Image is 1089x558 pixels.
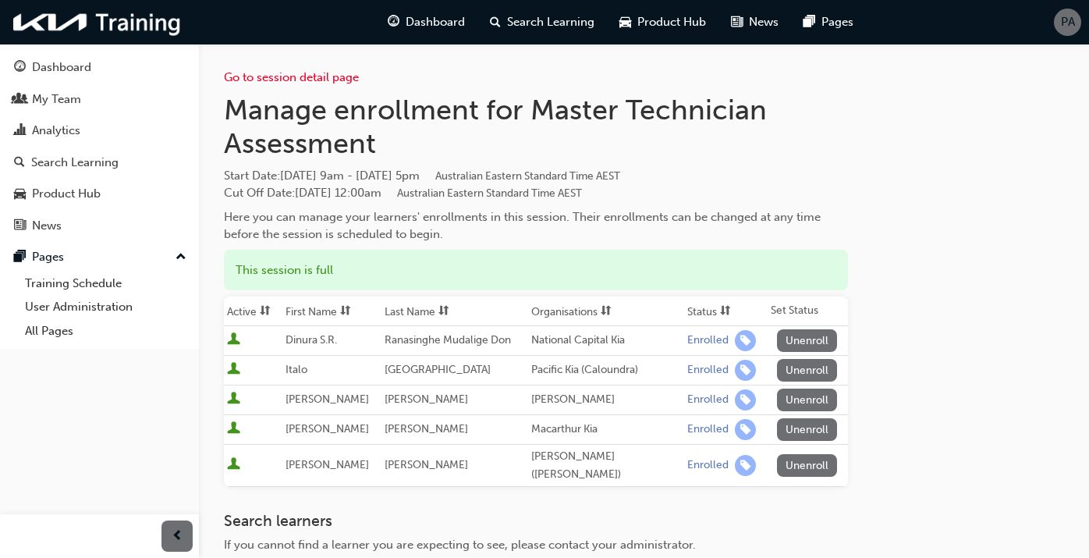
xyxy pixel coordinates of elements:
a: Go to session detail page [224,70,359,84]
span: Product Hub [637,13,706,31]
div: My Team [32,91,81,108]
div: Macarthur Kia [531,421,681,439]
span: User is active [227,362,240,378]
span: News [749,13,779,31]
span: pages-icon [803,12,815,32]
a: Analytics [6,116,193,145]
th: Toggle SortBy [381,297,528,326]
span: learningRecordVerb_ENROLL-icon [735,455,756,476]
span: User is active [227,332,240,348]
span: news-icon [731,12,743,32]
span: chart-icon [14,124,26,138]
div: Enrolled [687,393,729,407]
span: sorting-icon [601,305,612,318]
span: sorting-icon [438,305,449,318]
a: Training Schedule [19,272,193,296]
button: Unenroll [777,329,838,352]
div: Analytics [32,122,80,140]
a: car-iconProduct Hub [607,6,718,38]
span: search-icon [14,156,25,170]
span: Dashboard [406,13,465,31]
h3: Search learners [224,512,848,530]
span: [PERSON_NAME] [385,422,468,435]
span: Australian Eastern Standard Time AEST [435,169,620,183]
span: Dinura S.R. [286,333,337,347]
div: News [32,217,62,235]
span: learningRecordVerb_ENROLL-icon [735,419,756,440]
div: Product Hub [32,185,101,203]
span: Cut Off Date : [DATE] 12:00am [224,186,582,200]
th: Toggle SortBy [528,297,684,326]
span: sorting-icon [720,305,731,318]
th: Toggle SortBy [282,297,381,326]
button: DashboardMy TeamAnalyticsSearch LearningProduct HubNews [6,50,193,243]
span: prev-icon [172,527,183,546]
img: kia-training [8,6,187,38]
a: pages-iconPages [791,6,866,38]
th: Toggle SortBy [684,297,767,326]
span: PA [1061,13,1075,31]
div: Pacific Kia (Caloundra) [531,361,681,379]
a: news-iconNews [718,6,791,38]
div: Enrolled [687,333,729,348]
div: Pages [32,248,64,266]
span: [PERSON_NAME] [385,393,468,406]
div: Enrolled [687,363,729,378]
button: Pages [6,243,193,272]
span: [PERSON_NAME] [286,393,369,406]
span: Australian Eastern Standard Time AEST [397,187,582,200]
span: learningRecordVerb_ENROLL-icon [735,330,756,351]
span: [PERSON_NAME] [286,422,369,435]
div: [PERSON_NAME] [531,391,681,409]
a: My Team [6,85,193,114]
span: Pages [821,13,853,31]
a: guage-iconDashboard [375,6,477,38]
button: Unenroll [777,454,838,477]
span: news-icon [14,219,26,233]
div: [PERSON_NAME] ([PERSON_NAME]) [531,448,681,483]
a: Search Learning [6,148,193,177]
button: Unenroll [777,418,838,441]
span: Ranasinghe Mudalige Don [385,333,511,347]
div: Enrolled [687,458,729,473]
span: Start Date : [224,167,848,185]
span: up-icon [176,247,186,268]
th: Set Status [768,297,848,326]
span: [PERSON_NAME] [385,458,468,471]
span: sorting-icon [260,305,271,318]
span: If you cannot find a learner you are expecting to see, please contact your administrator. [224,538,696,552]
button: Unenroll [777,389,838,411]
div: Dashboard [32,59,91,76]
span: [GEOGRAPHIC_DATA] [385,363,491,376]
span: User is active [227,392,240,407]
div: This session is full [224,250,848,291]
span: User is active [227,421,240,437]
span: learningRecordVerb_ENROLL-icon [735,360,756,381]
h1: Manage enrollment for Master Technician Assessment [224,93,848,161]
button: Unenroll [777,359,838,382]
div: Enrolled [687,422,729,437]
span: guage-icon [14,61,26,75]
span: User is active [227,457,240,473]
span: car-icon [14,187,26,201]
span: guage-icon [388,12,399,32]
a: search-iconSearch Learning [477,6,607,38]
div: National Capital Kia [531,332,681,350]
span: people-icon [14,93,26,107]
span: [PERSON_NAME] [286,458,369,471]
a: User Administration [19,295,193,319]
span: learningRecordVerb_ENROLL-icon [735,389,756,411]
th: Toggle SortBy [224,297,282,326]
span: pages-icon [14,251,26,265]
a: All Pages [19,319,193,343]
span: sorting-icon [340,305,351,318]
span: search-icon [490,12,501,32]
a: Dashboard [6,53,193,82]
span: [DATE] 9am - [DATE] 5pm [280,169,620,183]
div: Search Learning [31,154,119,172]
span: car-icon [619,12,631,32]
a: News [6,211,193,240]
span: Italo [286,363,307,376]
